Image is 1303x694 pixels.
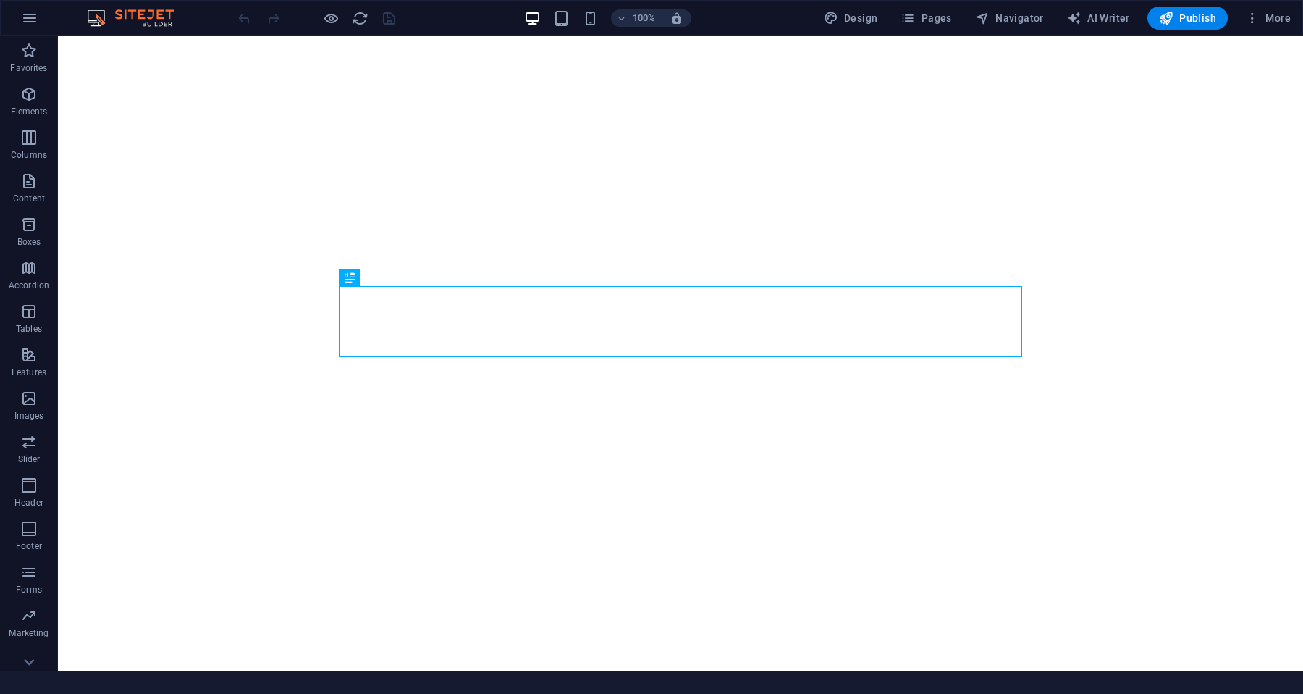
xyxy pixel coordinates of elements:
i: Reload page [352,10,368,27]
p: Favorites [10,62,47,74]
i: On resize automatically adjust zoom level to fit chosen device. [670,12,683,25]
p: Slider [18,453,41,465]
p: Header [14,497,43,509]
p: Elements [11,106,48,117]
p: Features [12,367,46,378]
span: AI Writer [1067,11,1130,25]
h6: 100% [633,9,656,27]
span: Pages [901,11,951,25]
button: reload [351,9,368,27]
p: Content [13,193,45,204]
p: Images [14,410,44,422]
span: Publish [1159,11,1216,25]
button: Publish [1147,7,1228,30]
button: More [1239,7,1296,30]
button: Pages [895,7,957,30]
p: Forms [16,584,42,595]
button: 100% [611,9,662,27]
p: Marketing [9,627,49,639]
p: Columns [11,149,47,161]
p: Tables [16,323,42,335]
button: Design [818,7,884,30]
span: More [1245,11,1291,25]
div: Design (Ctrl+Alt+Y) [818,7,884,30]
button: Click here to leave preview mode and continue editing [322,9,340,27]
button: Navigator [969,7,1050,30]
p: Footer [16,540,42,552]
span: Design [824,11,878,25]
img: Editor Logo [83,9,192,27]
p: Accordion [9,280,49,291]
button: AI Writer [1061,7,1136,30]
span: Navigator [975,11,1044,25]
p: Boxes [17,236,41,248]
